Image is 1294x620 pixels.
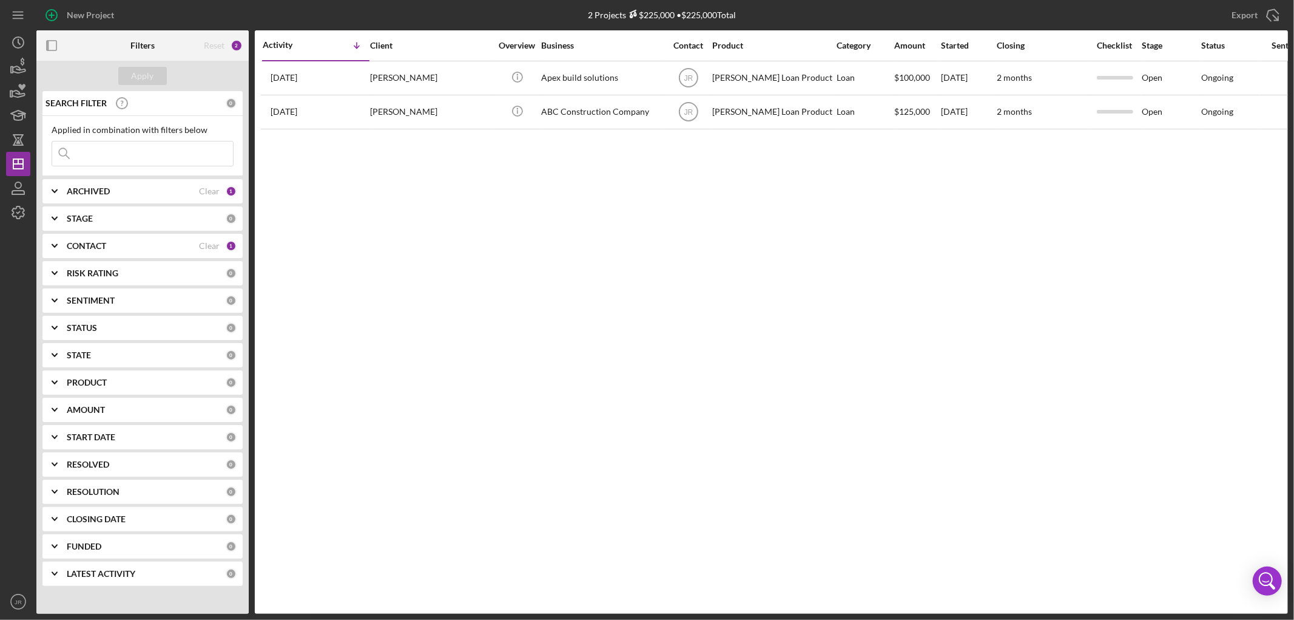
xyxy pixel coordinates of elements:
time: 2025-09-13 23:08 [271,73,297,83]
div: $225,000 [627,10,675,20]
div: 0 [226,98,237,109]
div: Amount [894,41,940,50]
div: Clear [199,186,220,196]
b: PRODUCT [67,378,107,387]
div: Status [1201,41,1259,50]
button: Export [1219,3,1288,27]
b: CONTACT [67,241,106,251]
b: FUNDED [67,542,101,551]
div: Category [837,41,893,50]
b: STATUS [67,323,97,333]
div: Reset [204,41,224,50]
div: Open [1142,96,1200,128]
div: 0 [226,213,237,224]
b: ARCHIVED [67,186,110,196]
b: STATE [67,350,91,360]
div: 0 [226,459,237,470]
b: RESOLUTION [67,487,120,497]
b: RESOLVED [67,460,109,469]
div: Apex build solutions [541,62,662,94]
b: SENTIMENT [67,296,115,305]
b: STAGE [67,214,93,223]
div: 2 Projects • $225,000 Total [588,10,736,20]
time: 2025-08-28 15:54 [271,107,297,117]
div: Ongoing [1201,73,1233,83]
div: [DATE] [941,62,996,94]
button: New Project [36,3,126,27]
div: 0 [226,432,237,443]
span: $100,000 [894,72,930,83]
div: Contact [666,41,711,50]
div: 1 [226,240,237,251]
div: 0 [226,486,237,497]
div: Loan [837,96,893,128]
time: 2 months [997,72,1032,83]
b: RISK RATING [67,268,118,278]
b: SEARCH FILTER [45,98,107,108]
text: JR [15,599,22,605]
text: JR [684,108,693,117]
div: 0 [226,322,237,333]
div: New Project [67,3,114,27]
button: Apply [118,67,167,85]
div: 0 [226,541,237,552]
div: 0 [226,295,237,306]
b: LATEST ACTIVITY [67,569,135,579]
div: Apply [132,67,154,85]
div: Closing [997,41,1088,50]
div: 2 [231,39,243,52]
div: 0 [226,514,237,525]
div: Overview [494,41,540,50]
div: 0 [226,350,237,361]
div: [DATE] [941,96,996,128]
div: Clear [199,241,220,251]
div: [PERSON_NAME] Loan Product [712,62,834,94]
span: $125,000 [894,106,930,117]
div: Client [370,41,491,50]
div: Loan [837,62,893,94]
div: Open [1142,62,1200,94]
div: 0 [226,268,237,279]
div: ABC Construction Company [541,96,662,128]
div: Open Intercom Messenger [1253,567,1282,596]
div: Checklist [1089,41,1141,50]
div: Business [541,41,662,50]
div: Started [941,41,996,50]
div: Ongoing [1201,107,1233,117]
b: AMOUNT [67,405,105,415]
div: Applied in combination with filters below [52,125,234,135]
div: Stage [1142,41,1200,50]
time: 2 months [997,106,1032,117]
div: 1 [226,186,237,197]
div: 0 [226,377,237,388]
div: 0 [226,568,237,579]
b: Filters [130,41,155,50]
div: [PERSON_NAME] [370,96,491,128]
div: Product [712,41,834,50]
div: [PERSON_NAME] Loan Product [712,96,834,128]
div: Activity [263,40,316,50]
b: CLOSING DATE [67,514,126,524]
div: 0 [226,404,237,415]
b: START DATE [67,432,115,442]
button: JR [6,590,30,614]
text: JR [684,74,693,83]
div: [PERSON_NAME] [370,62,491,94]
div: Export [1232,3,1258,27]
